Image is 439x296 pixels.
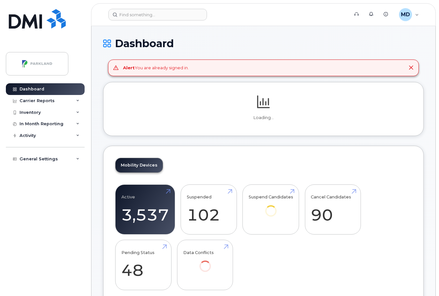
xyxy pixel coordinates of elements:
[183,244,227,281] a: Data Conflicts
[121,188,169,231] a: Active 3,537
[123,65,189,71] div: You are already signed in.
[116,158,163,172] a: Mobility Devices
[103,38,424,49] h1: Dashboard
[311,188,355,231] a: Cancel Candidates 90
[249,188,293,225] a: Suspend Candidates
[123,65,135,70] strong: Alert
[115,115,412,121] p: Loading...
[121,244,165,287] a: Pending Status 48
[187,188,231,231] a: Suspended 102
